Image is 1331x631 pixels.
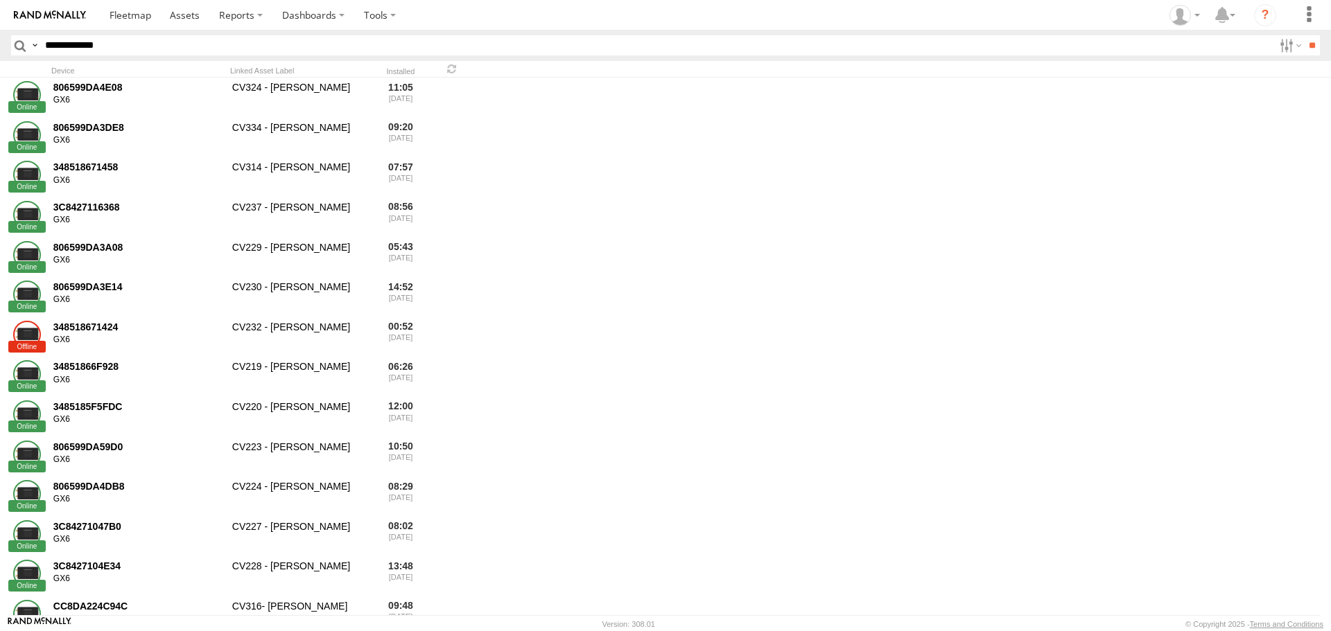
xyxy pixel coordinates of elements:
div: CV230 - [PERSON_NAME] [230,278,369,316]
span: Refresh [444,62,460,75]
div: GX6 [53,614,223,625]
label: Search Filter Options [1274,35,1304,55]
div: CV324 - [PERSON_NAME] [230,79,369,116]
div: 806599DA3E14 [53,281,223,293]
div: 00:52 [DATE] [374,319,427,356]
div: GX6 [53,574,223,585]
div: Device [51,66,225,75]
div: Hayley Petersen [1165,5,1205,26]
div: GX6 [53,454,223,465]
div: GX6 [53,375,223,386]
div: CV314 - [PERSON_NAME] [230,159,369,197]
div: 05:43 [DATE] [374,239,427,276]
div: CV228 - [PERSON_NAME] [230,558,369,596]
div: 3C84271047B0 [53,520,223,533]
div: GX6 [53,335,223,346]
div: 3485185F5FDC [53,400,223,413]
img: rand-logo.svg [14,10,86,20]
div: Version: 308.01 [602,620,655,628]
div: CV223 - [PERSON_NAME] [230,438,369,476]
div: CV224 - [PERSON_NAME] [230,478,369,515]
div: CV229 - [PERSON_NAME] [230,239,369,276]
div: CV334 - [PERSON_NAME] [230,119,369,157]
label: Search Query [29,35,40,55]
div: GX6 [53,215,223,226]
div: 07:57 [DATE] [374,159,427,197]
div: GX6 [53,494,223,505]
div: GX6 [53,255,223,266]
div: CC8DA224C94C [53,600,223,612]
div: GX6 [53,294,223,305]
div: 09:20 [DATE] [374,119,427,157]
div: CV220 - [PERSON_NAME] [230,398,369,436]
a: Visit our Website [8,617,71,631]
div: GX6 [53,414,223,425]
div: 806599DA4E08 [53,81,223,94]
div: 34851866F928 [53,360,223,373]
div: © Copyright 2025 - [1185,620,1323,628]
div: Linked Asset Label [230,66,369,75]
div: GX6 [53,135,223,146]
div: 06:26 [DATE] [374,359,427,396]
div: 13:48 [DATE] [374,558,427,596]
div: 12:00 [DATE] [374,398,427,436]
div: Installed [374,69,427,75]
div: CV237 - [PERSON_NAME] [230,199,369,236]
div: 08:02 [DATE] [374,518,427,556]
div: 10:50 [DATE] [374,438,427,476]
div: CV232 - [PERSON_NAME] [230,319,369,356]
div: 3C8427116368 [53,201,223,213]
div: GX6 [53,175,223,186]
i: ? [1254,4,1276,26]
div: 806599DA59D0 [53,441,223,453]
div: 08:56 [DATE] [374,199,427,236]
div: 806599DA4DB8 [53,480,223,492]
a: Terms and Conditions [1250,620,1323,628]
div: CV219 - [PERSON_NAME] [230,359,369,396]
div: 08:29 [DATE] [374,478,427,515]
div: CV227 - [PERSON_NAME] [230,518,369,556]
div: 806599DA3A08 [53,241,223,254]
div: 348518671424 [53,321,223,333]
div: GX6 [53,95,223,106]
div: 14:52 [DATE] [374,278,427,316]
div: 11:05 [DATE] [374,79,427,116]
div: 806599DA3DE8 [53,121,223,134]
div: 3C8427104E34 [53,560,223,572]
div: GX6 [53,534,223,545]
div: 348518671458 [53,161,223,173]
